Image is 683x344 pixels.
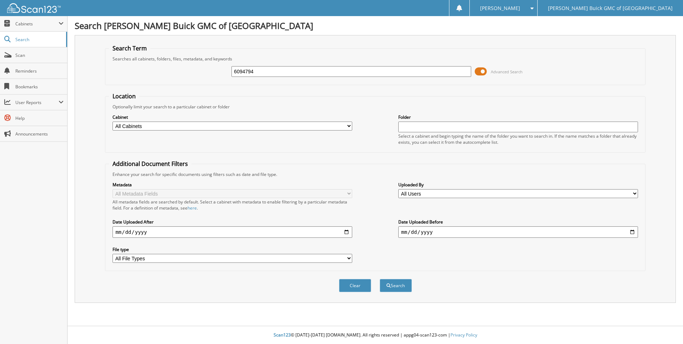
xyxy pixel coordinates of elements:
[274,332,291,338] span: Scan123
[15,21,59,27] span: Cabinets
[450,332,477,338] a: Privacy Policy
[113,182,352,188] label: Metadata
[398,182,638,188] label: Uploaded By
[380,279,412,292] button: Search
[7,3,61,13] img: scan123-logo-white.svg
[109,104,642,110] div: Optionally limit your search to a particular cabinet or folder
[113,246,352,252] label: File type
[491,69,523,74] span: Advanced Search
[15,52,64,58] span: Scan
[15,99,59,105] span: User Reports
[188,205,197,211] a: here
[398,226,638,238] input: end
[109,56,642,62] div: Searches all cabinets, folders, files, metadata, and keywords
[480,6,520,10] span: [PERSON_NAME]
[75,20,676,31] h1: Search [PERSON_NAME] Buick GMC of [GEOGRAPHIC_DATA]
[398,114,638,120] label: Folder
[109,171,642,177] div: Enhance your search for specific documents using filters such as date and file type.
[109,92,139,100] legend: Location
[113,219,352,225] label: Date Uploaded After
[113,114,352,120] label: Cabinet
[15,115,64,121] span: Help
[647,310,683,344] iframe: Chat Widget
[113,226,352,238] input: start
[15,84,64,90] span: Bookmarks
[109,160,191,168] legend: Additional Document Filters
[109,44,150,52] legend: Search Term
[398,219,638,225] label: Date Uploaded Before
[113,199,352,211] div: All metadata fields are searched by default. Select a cabinet with metadata to enable filtering b...
[68,326,683,344] div: © [DATE]-[DATE] [DOMAIN_NAME]. All rights reserved | appg04-scan123-com |
[15,68,64,74] span: Reminders
[398,133,638,145] div: Select a cabinet and begin typing the name of the folder you want to search in. If the name match...
[339,279,371,292] button: Clear
[548,6,673,10] span: [PERSON_NAME] Buick GMC of [GEOGRAPHIC_DATA]
[15,36,63,43] span: Search
[15,131,64,137] span: Announcements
